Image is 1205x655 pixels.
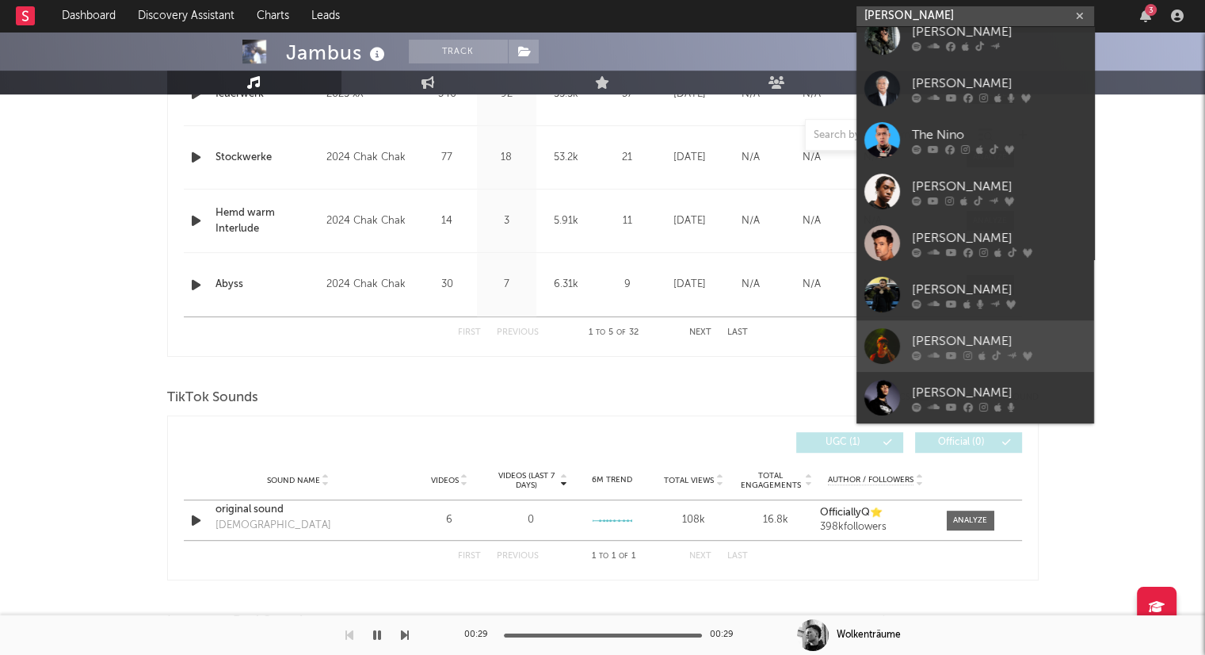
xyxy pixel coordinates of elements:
div: N/A [785,277,838,293]
button: First [458,552,481,561]
div: 00:29 [710,626,742,645]
div: N/A [846,213,899,229]
strong: OfficiallyQ⭐ [820,508,883,518]
div: 18 [481,150,532,166]
div: The Nino [912,125,1086,144]
div: 14 [421,213,473,229]
span: Total Engagements [738,471,803,490]
div: 108k [657,512,730,528]
div: [PERSON_NAME] [912,331,1086,350]
button: First [458,328,481,337]
a: The Nino [856,114,1094,166]
div: [PERSON_NAME] [912,22,1086,41]
div: 1 5 32 [570,324,658,343]
span: Videos (last 7 days) [494,471,558,490]
div: 6 [413,512,486,528]
div: [DATE] [663,213,716,229]
div: 53.2k [540,150,592,166]
a: Hemd warm Interlude [215,205,319,236]
div: 7 [481,277,532,293]
div: [PERSON_NAME] [912,228,1086,247]
a: Stockwerke [215,150,319,166]
div: 77 [421,150,473,166]
div: [PERSON_NAME] [912,177,1086,196]
button: Last [727,328,748,337]
a: [PERSON_NAME] [856,269,1094,320]
span: Author / Followers [828,475,913,485]
div: Jambus [286,40,389,66]
div: [PERSON_NAME] [912,280,1086,299]
div: 00:29 [464,626,496,645]
div: [PERSON_NAME] [912,383,1086,402]
span: Official ( 0 ) [925,438,998,447]
div: 16.8k [738,512,812,528]
button: Previous [497,328,539,337]
div: 3 [1145,4,1157,16]
div: N/A [724,150,777,166]
button: Last [727,552,748,561]
a: [PERSON_NAME] [856,11,1094,63]
div: [DATE] [663,150,716,166]
a: [PERSON_NAME] [856,372,1094,423]
a: [PERSON_NAME] [856,166,1094,217]
span: TikTok Sounds [167,389,258,408]
a: [PERSON_NAME] [856,63,1094,114]
a: OfficiallyQ⭐ [820,508,930,519]
span: Sound Name [267,476,320,485]
span: of [616,329,626,336]
a: Abyss [215,277,319,293]
span: to [599,553,608,560]
div: 6.31k [540,277,592,293]
div: 6M Trend [575,474,649,486]
button: Track [409,40,508,63]
div: N/A [785,150,838,166]
div: N/A [846,277,899,293]
button: Next [689,328,711,337]
span: to [596,329,605,336]
div: 398k followers [820,522,930,533]
div: [DATE] [663,277,716,293]
button: UGC(1) [796,432,903,453]
span: Total Views [664,476,714,485]
input: Search by song name or URL [806,129,973,142]
a: [PERSON_NAME] [856,217,1094,269]
div: 2024 Chak Chak [326,275,413,294]
span: Videos [431,476,459,485]
button: Next [689,552,711,561]
div: 3 [481,213,532,229]
span: UGC ( 1 ) [807,438,879,447]
div: [DEMOGRAPHIC_DATA] [215,518,331,534]
a: original sound [215,502,381,518]
span: Instagram Reel Sounds [167,612,309,631]
button: Official(0) [915,432,1022,453]
button: 3 [1140,10,1151,22]
div: 2024 Chak Chak [326,212,413,231]
div: [PERSON_NAME] [912,74,1086,93]
div: 1 1 1 [570,547,658,566]
div: 5.91k [540,213,592,229]
div: N/A [724,277,777,293]
div: N/A [846,150,899,166]
div: N/A [785,213,838,229]
div: 11 [600,213,655,229]
input: Search for artists [856,6,1094,26]
div: 2024 Chak Chak [326,148,413,167]
div: 30 [421,277,473,293]
div: Wolkenträume [837,628,901,642]
a: [PERSON_NAME] [856,320,1094,372]
div: 21 [600,150,655,166]
div: N/A [724,213,777,229]
div: 0 [528,512,534,528]
span: of [619,553,628,560]
button: Previous [497,552,539,561]
div: 9 [600,277,655,293]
